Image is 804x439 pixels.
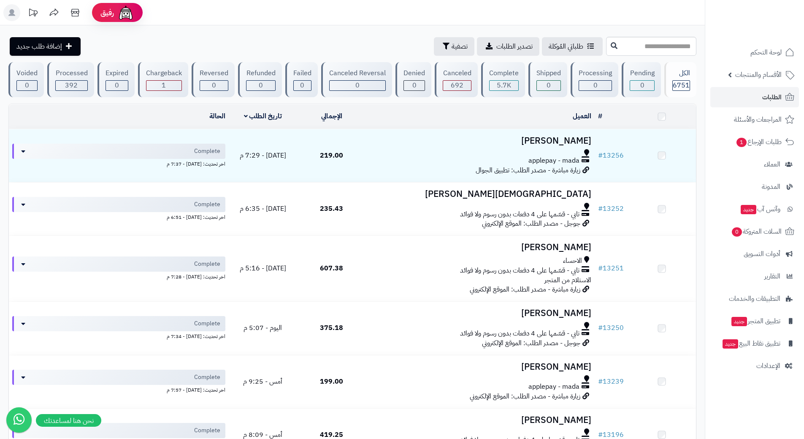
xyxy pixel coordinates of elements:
[673,80,690,90] span: 6751
[46,62,95,97] a: Processed 392
[563,256,582,266] span: الاحساء
[470,391,580,401] span: زيارة مباشرة - مصدر الطلب: الموقع الإلكتروني
[55,68,87,78] div: Processed
[598,204,603,214] span: #
[162,80,166,90] span: 1
[573,111,591,121] a: العميل
[729,293,780,305] span: التطبيقات والخدمات
[528,156,579,166] span: applepay - mada
[190,62,236,97] a: Reversed 0
[537,81,560,90] div: 0
[640,80,644,90] span: 0
[544,275,591,285] span: الاستلام من المتجر
[710,109,799,130] a: المراجعات والأسئلة
[451,80,463,90] span: 692
[284,62,319,97] a: Failed 0
[479,62,527,97] a: Complete 5.7K
[710,154,799,175] a: العملاء
[194,426,220,435] span: Complete
[734,114,782,125] span: المراجعات والأسئلة
[732,227,742,237] span: 0
[593,80,598,90] span: 0
[710,356,799,376] a: الإعدادات
[194,319,220,328] span: Complete
[320,150,343,161] span: 219.00
[470,284,580,294] span: زيارة مباشرة - مصدر الطلب: الموقع الإلكتروني
[710,266,799,286] a: التقارير
[194,147,220,155] span: Complete
[236,62,283,97] a: Refunded 0
[549,41,583,52] span: طلباتي المُوكلة
[443,81,471,90] div: 692
[106,81,128,90] div: 0
[547,80,551,90] span: 0
[528,382,579,392] span: applepay - mada
[369,136,591,146] h3: [PERSON_NAME]
[710,311,799,331] a: تطبيق المتجرجديد
[710,87,799,107] a: الطلبات
[146,81,181,90] div: 1
[22,4,43,23] a: تحديثات المنصة
[460,210,579,219] span: تابي - قسّمها على 4 دفعات بدون رسوم ولا فوائد
[12,331,225,340] div: اخر تحديث: [DATE] - 7:34 م
[476,165,580,175] span: زيارة مباشرة - مصدر الطلب: تطبيق الجوال
[115,80,119,90] span: 0
[443,68,471,78] div: Canceled
[460,266,579,275] span: تابي - قسّمها على 4 دفعات بدون رسوم ولا فوائد
[320,263,343,273] span: 607.38
[12,272,225,281] div: اخر تحديث: [DATE] - 7:28 م
[497,80,511,90] span: 5.7K
[394,62,433,97] a: Denied 0
[240,204,286,214] span: [DATE] - 6:35 م
[369,415,591,425] h3: [PERSON_NAME]
[200,68,228,78] div: Reversed
[598,150,624,161] a: #13256
[452,41,468,52] span: تصفية
[16,41,62,52] span: إضافة طلب جديد
[320,376,343,387] span: 199.00
[212,80,216,90] span: 0
[240,263,286,273] span: [DATE] - 5:16 م
[672,68,690,78] div: الكل
[194,200,220,209] span: Complete
[321,111,342,121] a: الإجمالي
[579,81,612,90] div: 0
[569,62,620,97] a: Processing 0
[369,362,591,372] h3: [PERSON_NAME]
[496,41,533,52] span: تصدير الطلبات
[404,81,425,90] div: 0
[598,204,624,214] a: #13252
[477,37,539,56] a: تصدير الطلبات
[482,338,580,348] span: جوجل - مصدر الطلب: الموقع الإلكتروني
[194,373,220,382] span: Complete
[100,8,114,18] span: رفيق
[433,62,479,97] a: Canceled 692
[243,376,282,387] span: أمس - 9:25 م
[200,81,228,90] div: 0
[598,323,624,333] a: #13250
[244,111,282,121] a: تاريخ الطلب
[12,212,225,221] div: اخر تحديث: [DATE] - 6:51 م
[598,263,624,273] a: #13251
[542,37,603,56] a: طلباتي المُوكلة
[490,81,518,90] div: 5666
[710,244,799,264] a: أدوات التسويق
[723,339,738,349] span: جديد
[744,248,780,260] span: أدوات التسويق
[320,323,343,333] span: 375.18
[209,111,225,121] a: الحالة
[7,62,46,97] a: Voided 0
[300,80,304,90] span: 0
[482,218,580,229] span: جوجل - مصدر الطلب: الموقع الإلكتروني
[710,132,799,152] a: طلبات الإرجاع1
[620,62,662,97] a: Pending 0
[736,138,747,147] span: 1
[329,68,386,78] div: Canceled Reversal
[294,81,311,90] div: 0
[106,68,128,78] div: Expired
[146,68,182,78] div: Chargeback
[369,243,591,252] h3: [PERSON_NAME]
[12,385,225,394] div: اخر تحديث: [DATE] - 7:57 م
[10,37,81,56] a: إضافة طلب جديد
[736,136,782,148] span: طلبات الإرجاع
